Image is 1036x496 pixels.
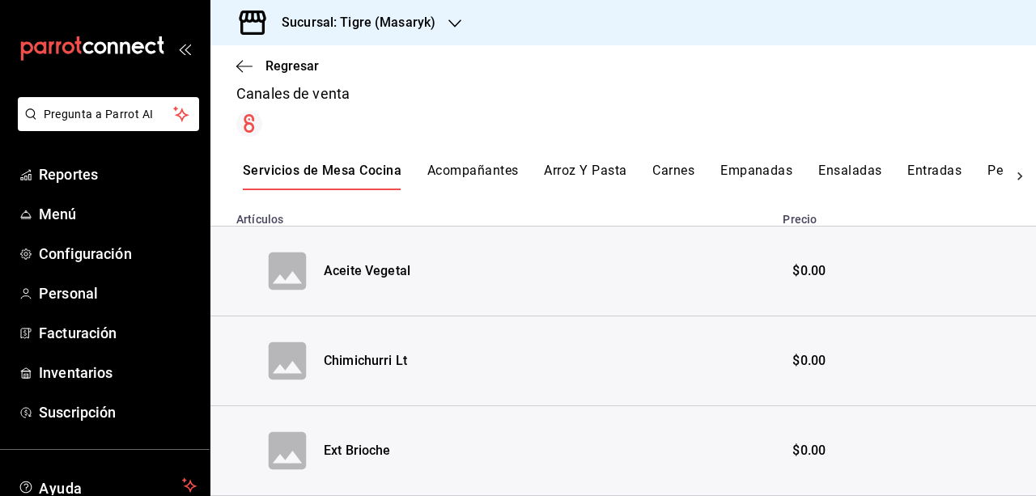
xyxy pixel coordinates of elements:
[39,203,197,225] span: Menú
[178,42,191,55] button: open_drawer_menu
[236,83,1010,104] div: Canales de venta
[39,362,197,384] span: Inventarios
[243,163,401,190] button: Servicios de Mesa Cocina
[907,163,962,190] button: Entradas
[324,352,407,371] div: Chimichurri Lt
[236,58,319,74] button: Regresar
[39,401,197,423] span: Suscripción
[324,262,410,281] div: Aceite Vegetal
[18,97,199,131] button: Pregunta a Parrot AI
[818,163,881,190] button: Ensaladas
[11,117,199,134] a: Pregunta a Parrot AI
[773,203,1036,227] th: Precio
[39,163,197,185] span: Reportes
[427,163,519,190] button: Acompañantes
[39,282,197,304] span: Personal
[652,163,694,190] button: Carnes
[39,243,197,265] span: Configuración
[792,262,826,281] span: $0.00
[265,58,319,74] span: Regresar
[792,352,826,371] span: $0.00
[44,106,174,123] span: Pregunta a Parrot AI
[243,163,1004,190] div: scrollable menu categories
[269,13,435,32] h3: Sucursal: Tigre (Masaryk)
[792,442,826,460] span: $0.00
[544,163,626,190] button: Arroz Y Pasta
[324,442,391,460] div: Ext Brioche
[39,322,197,344] span: Facturación
[39,476,176,495] span: Ayuda
[720,163,792,190] button: Empanadas
[210,203,773,227] th: Artículos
